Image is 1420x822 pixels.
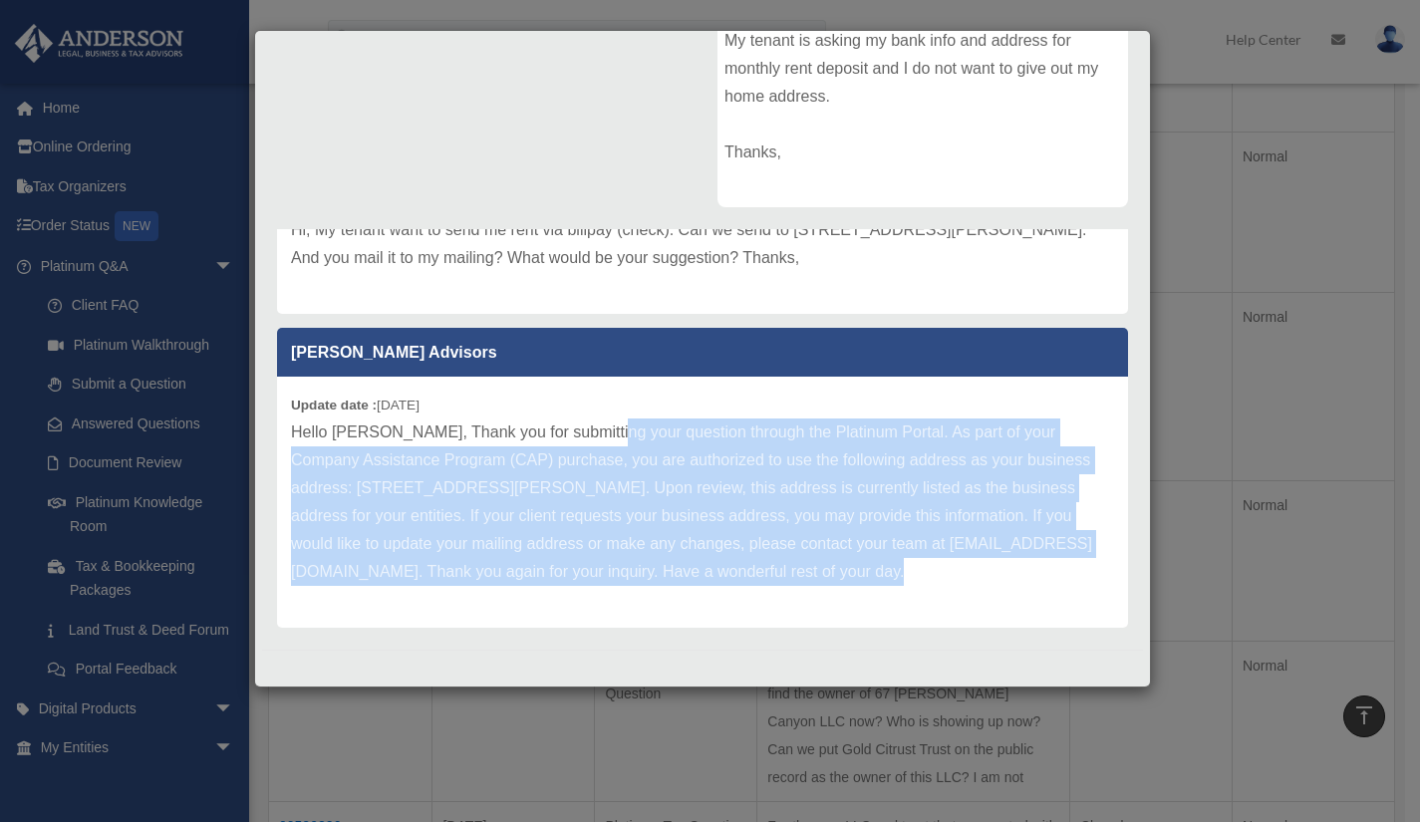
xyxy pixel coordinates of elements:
[291,398,377,412] b: Update date :
[291,398,420,412] small: [DATE]
[277,328,1128,377] p: [PERSON_NAME] Advisors
[291,216,1114,272] p: Hi, My tenant want to send me rent via billpay (check). Can we send to [STREET_ADDRESS][PERSON_NA...
[291,418,1114,586] p: Hello [PERSON_NAME], Thank you for submitting your question through the Platinum Portal. As part ...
